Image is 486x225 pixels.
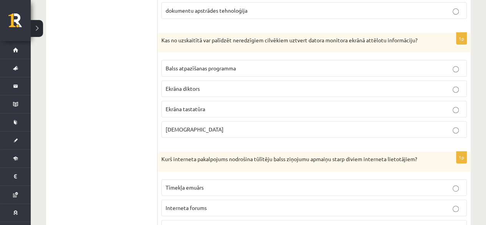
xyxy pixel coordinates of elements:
[166,126,224,133] span: [DEMOGRAPHIC_DATA]
[453,206,459,212] input: Interneta forums
[161,155,428,163] p: Kurš interneta pakalpojums nodrošina tūlītēju balss ziņojumu apmaiņu starp diviem interneta lieto...
[453,127,459,133] input: [DEMOGRAPHIC_DATA]
[166,85,200,92] span: Ekrāna diktors
[453,66,459,72] input: Balss atpazīšanas programma
[456,32,467,45] p: 1p
[166,204,207,211] span: Interneta forums
[453,185,459,192] input: Tīmekļa emuārs
[453,8,459,15] input: dokumentu apstrādes tehnoloģija
[453,87,459,93] input: Ekrāna diktors
[161,37,428,44] p: Kas no uzskaitītā var palīdzēt neredzīgiem cilvēkiem uztvert datora monitora ekrānā attēlotu info...
[8,13,31,33] a: Rīgas 1. Tālmācības vidusskola
[453,107,459,113] input: Ekrāna tastatūra
[166,65,236,72] span: Balss atpazīšanas programma
[166,105,205,112] span: Ekrāna tastatūra
[166,7,247,14] span: dokumentu apstrādes tehnoloģija
[166,184,204,191] span: Tīmekļa emuārs
[456,151,467,163] p: 1p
